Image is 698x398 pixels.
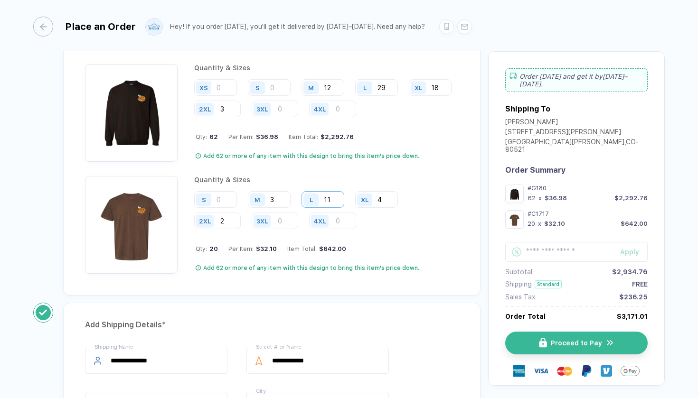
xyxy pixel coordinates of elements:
[314,217,326,224] div: 4XL
[533,363,548,379] img: visa
[90,181,173,264] img: e0cd0894-73a7-4e47-b5fe-4edfd531ebd7_nt_front_1759714896801.jpg
[287,245,346,252] div: Item Total:
[254,245,277,252] div: $32.10
[528,194,536,202] div: 62
[318,133,354,140] div: $2,292.76
[557,363,572,379] img: master-card
[538,194,543,202] div: x
[513,365,525,377] img: express
[505,138,648,156] div: [GEOGRAPHIC_DATA][PERSON_NAME] , CO - 80521
[606,338,614,347] img: icon
[505,118,648,128] div: [PERSON_NAME]
[196,245,218,252] div: Qty:
[228,245,277,252] div: Per Item:
[255,196,260,203] div: M
[545,194,567,202] div: $36.98
[199,217,211,224] div: 2XL
[310,196,313,203] div: L
[194,176,459,184] div: Quantity & Sizes
[314,105,326,112] div: 4XL
[361,196,368,203] div: XL
[207,245,218,252] span: 20
[535,280,562,288] div: Standard
[608,242,648,262] button: Apply
[505,313,546,320] div: Order Total
[90,69,173,152] img: 1759733813537wskcy_nt_front.png
[528,210,648,217] div: #C1717
[505,166,648,175] div: Order Summary
[256,105,268,112] div: 3XL
[254,133,278,140] div: $36.98
[544,220,565,227] div: $32.10
[621,220,648,227] div: $642.00
[170,23,425,31] div: Hey! If you order [DATE], you'll get it delivered by [DATE]–[DATE]. Need any help?
[528,220,535,227] div: 20
[537,220,542,227] div: x
[620,248,648,256] div: Apply
[203,264,419,272] div: Add 62 or more of any item with this design to bring this item's price down.
[194,64,459,72] div: Quantity & Sizes
[505,268,532,276] div: Subtotal
[614,194,648,202] div: $2,292.76
[508,187,521,201] img: 1759733813537wskcy_nt_front.png
[415,84,422,91] div: XL
[612,268,648,276] div: $2,934.76
[632,280,648,288] div: FREE
[508,213,521,226] img: e0cd0894-73a7-4e47-b5fe-4edfd531ebd7_nt_front_1759714896801.jpg
[551,339,602,347] span: Proceed to Pay
[539,338,547,348] img: icon
[256,217,268,224] div: 3XL
[619,293,648,301] div: $236.25
[199,84,208,91] div: XS
[363,84,367,91] div: L
[505,293,535,301] div: Sales Tax
[289,133,354,140] div: Item Total:
[505,104,550,113] div: Shipping To
[207,133,218,140] span: 62
[505,68,648,92] div: Order [DATE] and get it by [DATE]–[DATE] .
[505,332,648,354] button: iconProceed to Payicon
[601,365,612,377] img: Venmo
[317,245,346,252] div: $642.00
[146,19,162,35] img: user profile
[308,84,314,91] div: M
[528,185,648,192] div: #G180
[196,133,218,140] div: Qty:
[581,365,592,377] img: Paypal
[255,84,260,91] div: S
[203,152,419,160] div: Add 62 or more of any item with this design to bring this item's price down.
[65,21,136,32] div: Place an Order
[505,128,648,138] div: [STREET_ADDRESS][PERSON_NAME]
[202,196,206,203] div: S
[85,317,459,333] div: Add Shipping Details
[621,361,640,380] img: GPay
[199,105,211,112] div: 2XL
[228,133,278,140] div: Per Item:
[505,280,532,288] div: Shipping
[617,313,648,320] div: $3,171.01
